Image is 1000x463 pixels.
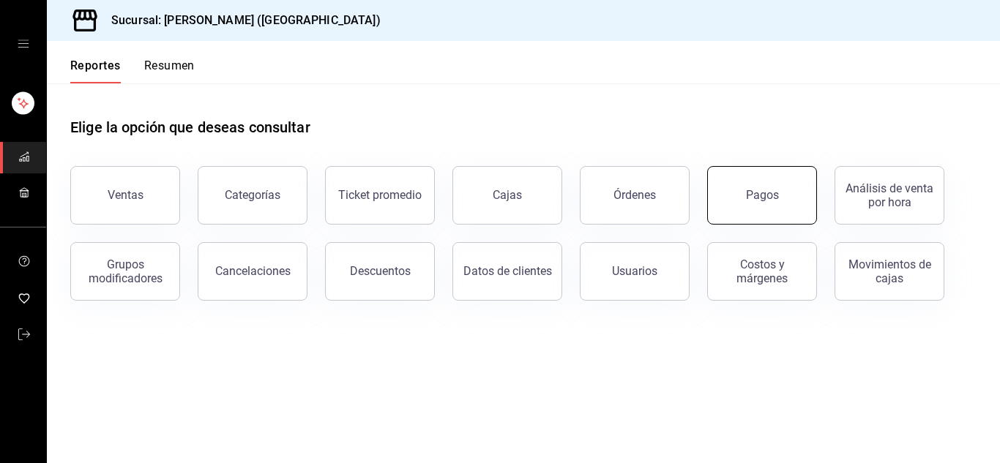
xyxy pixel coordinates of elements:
button: Grupos modificadores [70,242,180,301]
button: Movimientos de cajas [835,242,944,301]
div: Cancelaciones [215,264,291,278]
div: Costos y márgenes [717,257,807,285]
div: Descuentos [350,264,411,278]
button: Análisis de venta por hora [835,166,944,225]
div: Cajas [493,187,523,204]
div: Grupos modificadores [80,257,171,285]
div: Ventas [108,188,143,202]
button: Datos de clientes [452,242,562,301]
div: Usuarios [612,264,657,278]
button: Órdenes [580,166,690,225]
div: Ticket promedio [338,188,422,202]
h3: Sucursal: [PERSON_NAME] ([GEOGRAPHIC_DATA]) [100,12,381,29]
button: Ventas [70,166,180,225]
button: Reportes [70,59,121,83]
div: Pagos [746,188,779,202]
button: open drawer [18,38,29,50]
div: Categorías [225,188,280,202]
div: Movimientos de cajas [844,257,935,285]
button: Cancelaciones [198,242,307,301]
div: Datos de clientes [463,264,552,278]
button: Ticket promedio [325,166,435,225]
button: Usuarios [580,242,690,301]
div: Órdenes [613,188,656,202]
button: Categorías [198,166,307,225]
div: Análisis de venta por hora [844,181,935,209]
button: Costos y márgenes [707,242,817,301]
div: navigation tabs [70,59,195,83]
a: Cajas [452,166,562,225]
button: Resumen [144,59,195,83]
h1: Elige la opción que deseas consultar [70,116,310,138]
button: Descuentos [325,242,435,301]
button: Pagos [707,166,817,225]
